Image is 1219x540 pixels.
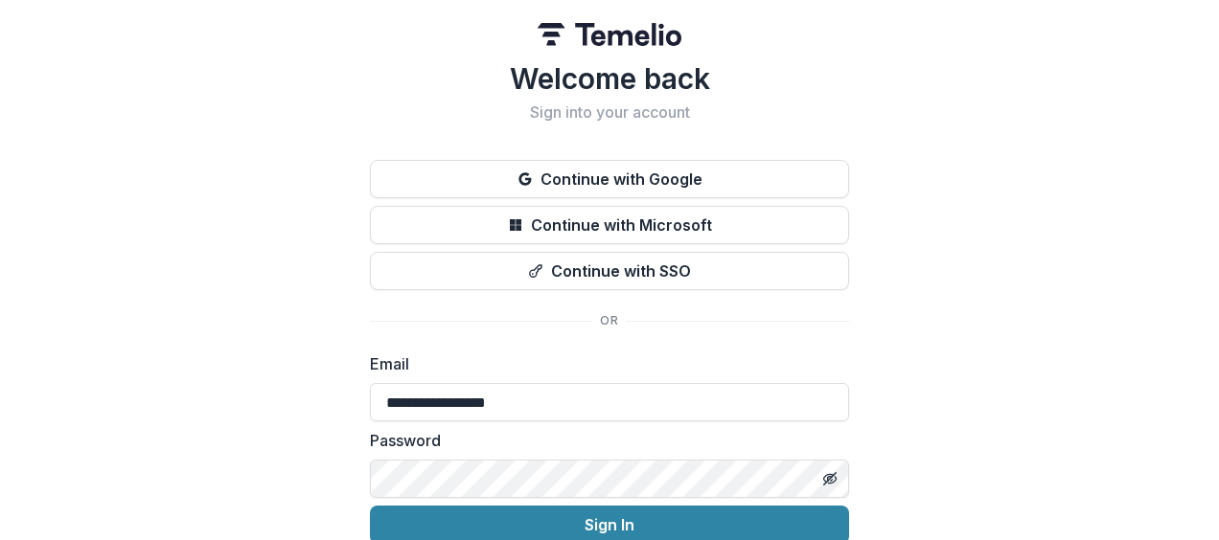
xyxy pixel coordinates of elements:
h1: Welcome back [370,61,849,96]
button: Continue with Microsoft [370,206,849,244]
button: Toggle password visibility [815,463,845,494]
button: Continue with SSO [370,252,849,290]
img: Temelio [538,23,681,46]
label: Email [370,352,838,375]
h2: Sign into your account [370,103,849,122]
button: Continue with Google [370,160,849,198]
label: Password [370,429,838,452]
